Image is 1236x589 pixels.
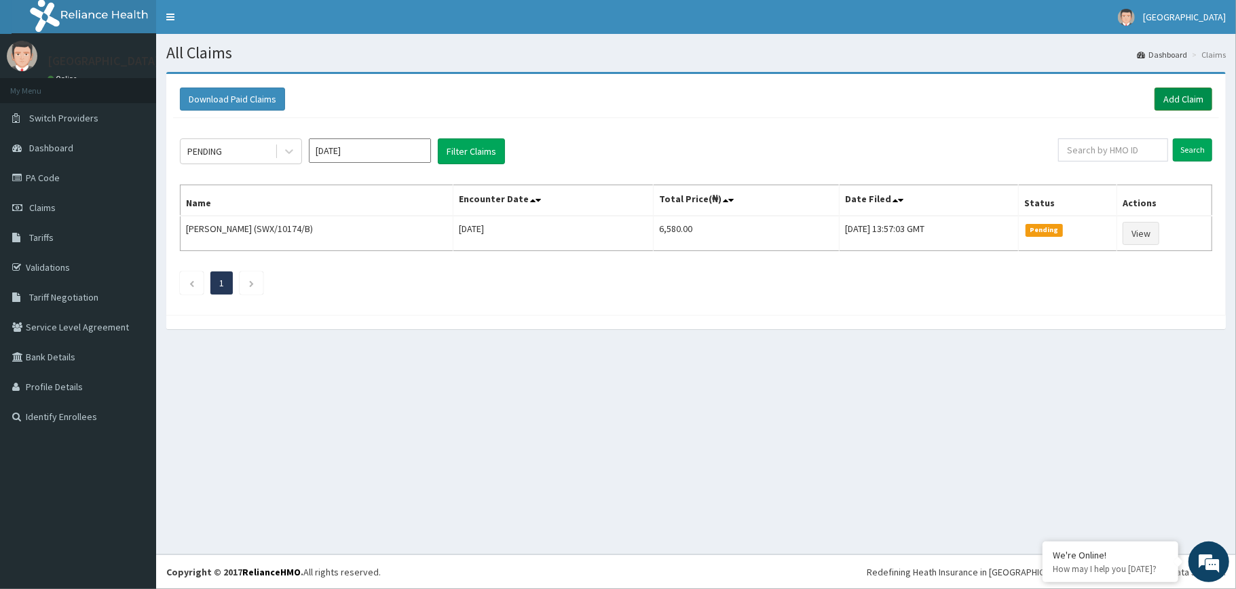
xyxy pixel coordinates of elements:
p: [GEOGRAPHIC_DATA] [48,55,160,67]
a: Online [48,74,80,83]
span: Dashboard [29,142,73,154]
img: User Image [1118,9,1135,26]
input: Search by HMO ID [1058,138,1168,161]
img: User Image [7,41,37,71]
div: PENDING [187,145,222,158]
h1: All Claims [166,44,1226,62]
a: Next page [248,277,255,289]
div: Minimize live chat window [223,7,255,39]
p: How may I help you today? [1053,563,1168,575]
div: Redefining Heath Insurance in [GEOGRAPHIC_DATA] using Telemedicine and Data Science! [867,565,1226,579]
th: Name [181,185,453,216]
span: We're online! [79,171,187,308]
footer: All rights reserved. [156,554,1236,589]
strong: Copyright © 2017 . [166,566,303,578]
span: Tariffs [29,231,54,244]
span: Switch Providers [29,112,98,124]
th: Status [1019,185,1117,216]
li: Claims [1188,49,1226,60]
span: Tariff Negotiation [29,291,98,303]
textarea: Type your message and hit 'Enter' [7,370,259,418]
input: Search [1173,138,1212,161]
td: 6,580.00 [654,216,840,251]
span: Claims [29,202,56,214]
th: Encounter Date [453,185,653,216]
span: Pending [1026,224,1063,236]
a: View [1123,222,1159,245]
button: Download Paid Claims [180,88,285,111]
td: [PERSON_NAME] (SWX/10174/B) [181,216,453,251]
a: Previous page [189,277,195,289]
td: [DATE] [453,216,653,251]
button: Filter Claims [438,138,505,164]
a: Page 1 is your current page [219,277,224,289]
a: Dashboard [1137,49,1187,60]
span: [GEOGRAPHIC_DATA] [1143,11,1226,23]
img: d_794563401_company_1708531726252_794563401 [25,68,55,102]
a: Add Claim [1155,88,1212,111]
a: RelianceHMO [242,566,301,578]
div: Chat with us now [71,76,228,94]
th: Actions [1117,185,1212,216]
td: [DATE] 13:57:03 GMT [840,216,1019,251]
div: We're Online! [1053,549,1168,561]
input: Select Month and Year [309,138,431,163]
th: Total Price(₦) [654,185,840,216]
th: Date Filed [840,185,1019,216]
